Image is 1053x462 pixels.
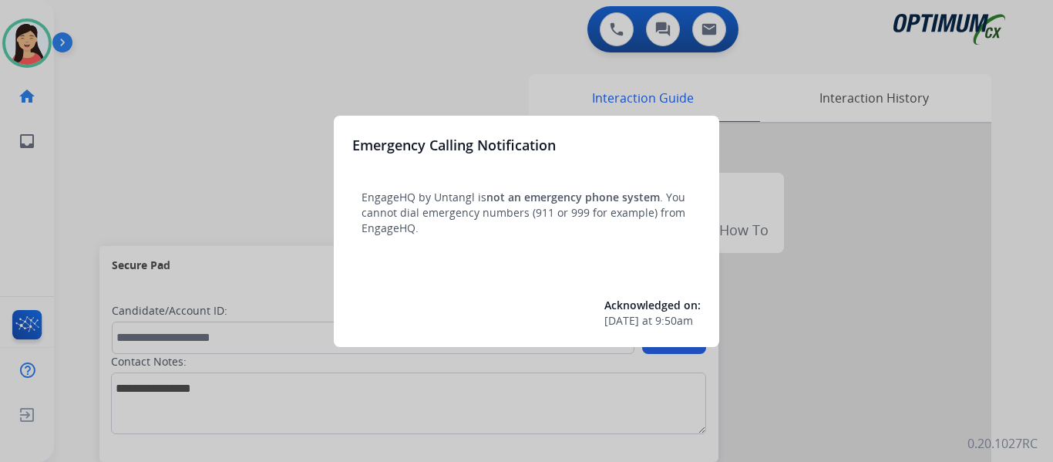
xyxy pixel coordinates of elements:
h3: Emergency Calling Notification [352,134,556,156]
span: not an emergency phone system [486,190,660,204]
p: 0.20.1027RC [967,434,1038,453]
div: at [604,313,701,329]
span: 9:50am [655,313,693,329]
span: Acknowledged on: [604,298,701,312]
span: [DATE] [604,313,639,329]
p: EngageHQ by Untangl is . You cannot dial emergency numbers (911 or 999 for example) from EngageHQ. [362,190,691,236]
